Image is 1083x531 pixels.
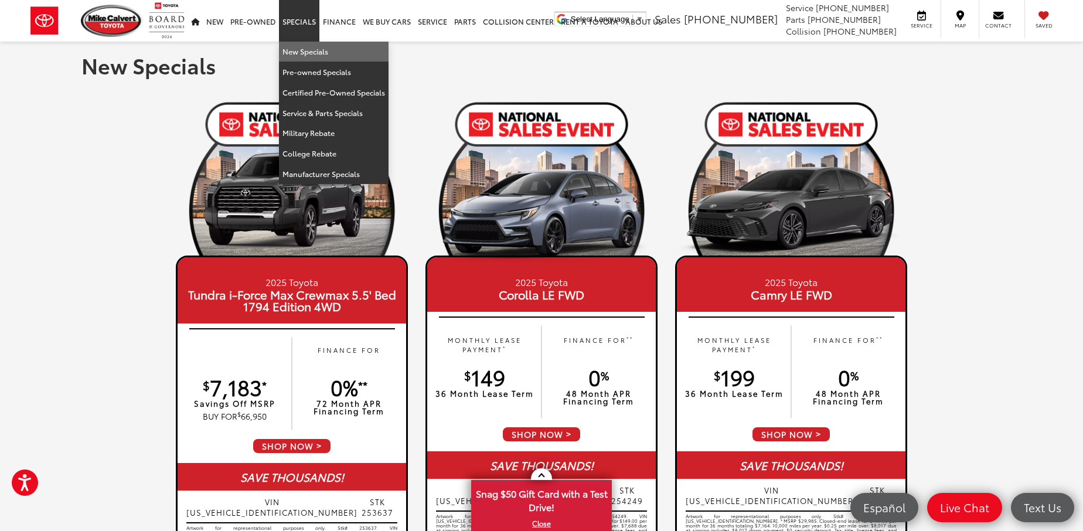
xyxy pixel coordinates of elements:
[279,62,389,83] a: Pre-owned Specials
[237,410,241,418] sup: $
[279,144,389,164] a: College Rebate
[298,345,400,365] p: FINANCE FOR
[183,400,286,407] p: Savings Off MSRP
[607,485,647,506] span: STK 254249
[808,13,881,25] span: [PHONE_NUMBER]
[823,25,897,37] span: [PHONE_NUMBER]
[677,451,905,479] div: SAVE THOUSANDS!
[816,2,889,13] span: [PHONE_NUMBER]
[357,496,397,518] span: STK 253637
[547,390,650,405] p: 48 Month APR Financing Term
[81,5,143,37] img: Mike Calvert Toyota
[176,147,408,263] img: 25_Tundra_Capstone_Gray_Left
[186,496,357,518] span: VIN [US_VEHICLE_IDENTIFICATION_NUMBER]
[1018,500,1067,515] span: Text Us
[857,485,898,506] span: STK SU196051
[183,410,286,422] p: BUY FOR 66,950
[176,97,408,256] img: 19_1754319064.png
[279,42,389,62] a: New Specials
[908,22,935,29] span: Service
[714,367,721,383] sup: $
[180,275,403,288] small: 2025 Toyota
[430,275,653,288] small: 2025 Toyota
[797,335,900,355] p: FINANCE FOR
[786,13,805,25] span: Parts
[1031,22,1057,29] span: Saved
[1011,493,1074,522] a: Text Us
[947,22,973,29] span: Map
[797,390,900,405] p: 48 Month APR Financing Term
[203,372,262,401] span: 7,183
[588,362,609,392] span: 0
[655,11,681,26] span: Sales
[502,426,581,442] span: SHOP NOW
[683,335,785,355] p: MONTHLY LEASE PAYMENT
[547,335,650,355] p: FINANCE FOR
[934,500,995,515] span: Live Chat
[680,288,902,300] span: Camry LE FWD
[751,426,831,442] span: SHOP NOW
[684,11,778,26] span: [PHONE_NUMBER]
[857,500,911,515] span: Español
[850,367,859,383] sup: %
[81,53,1002,77] h1: New Specials
[601,367,609,383] sup: %
[279,164,389,184] a: Manufacturer Specials
[433,390,536,397] p: 36 Month Lease Term
[675,97,907,256] img: 19_1754319064.png
[985,22,1012,29] span: Contact
[850,493,918,522] a: Español
[203,377,210,393] sup: $
[279,103,389,124] a: Service & Parts Specials
[279,83,389,103] a: Certified Pre-Owned Specials
[252,438,332,454] span: SHOP NOW
[786,25,821,37] span: Collision
[279,123,389,144] a: Military Rebate
[425,97,658,256] img: 19_1754319064.png
[838,362,859,392] span: 0
[675,147,907,263] img: 25_Camry_XSE_Gray_Left
[680,275,902,288] small: 2025 Toyota
[430,288,653,300] span: Corolla LE FWD
[178,463,406,491] div: SAVE THOUSANDS!
[472,481,611,517] span: Snag $50 Gift Card with a Test Drive!
[180,288,403,312] span: Tundra i-Force Max Crewmax 5.5' Bed 1794 Edition 4WD
[464,367,471,383] sup: $
[683,390,785,397] p: 36 Month Lease Term
[714,362,755,392] span: 199
[436,485,607,506] span: VIN [US_VEHICLE_IDENTIFICATION_NUMBER]
[298,400,400,415] p: 72 Month APR Financing Term
[331,372,358,401] span: 0%
[433,335,536,355] p: MONTHLY LEASE PAYMENT
[464,362,505,392] span: 149
[427,451,656,479] div: SAVE THOUSANDS!
[927,493,1002,522] a: Live Chat
[686,485,857,506] span: VIN [US_VEHICLE_IDENTIFICATION_NUMBER]
[786,2,813,13] span: Service
[425,147,658,263] img: 25_Corolla_XSE_Celestite_Left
